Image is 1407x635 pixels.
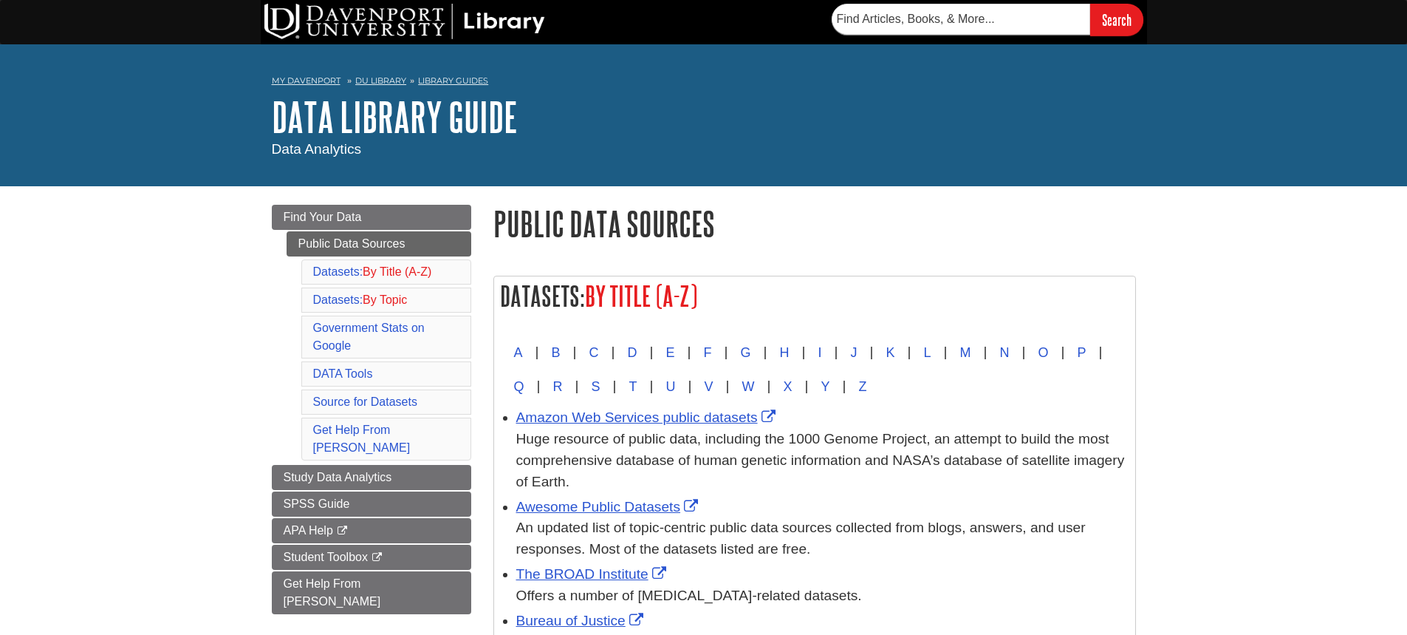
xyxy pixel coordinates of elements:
h1: Public Data Sources [493,205,1136,242]
button: H [767,336,801,370]
button: O [1025,336,1061,370]
div: An updated list of topic-centric public data sources collected from blogs, answers, and user resp... [516,517,1128,560]
img: DU Library [264,4,545,39]
button: I [805,336,834,370]
span: SPSS Guide [284,498,350,510]
a: SPSS Guide [272,492,471,517]
span: APA Help [284,524,333,537]
span: By Title (A-Z) [585,281,697,311]
span: Find Your Data [284,211,362,223]
a: DATA Library Guide [272,94,518,140]
button: B [539,336,573,370]
button: G [728,336,763,370]
i: This link opens in a new window [336,526,349,536]
a: Government Stats on Google [313,322,425,352]
a: Get Help From [PERSON_NAME] [313,424,411,454]
a: DATA Tools [313,367,373,380]
a: My Davenport [272,75,340,87]
div: | | | | | | | | | | | | | | | | | | | | | | | | | [501,336,1128,404]
button: C [577,336,612,370]
span: Data Analytics [272,141,362,157]
button: X [770,370,804,404]
input: Find Articles, Books, & More... [832,4,1090,35]
a: Awesome Public Datasets [516,499,702,515]
a: Bureau of Justice [516,613,647,628]
button: Z [846,370,879,404]
a: Find Your Data [272,205,471,230]
button: D [615,336,649,370]
button: L [911,336,943,370]
button: U [653,370,688,404]
span: By Topic [363,293,407,306]
button: S [578,370,612,404]
button: M [947,336,983,370]
button: R [541,370,575,404]
a: Datasets:By Topic [313,293,408,306]
button: T [616,370,649,404]
span: Study Data Analytics [284,471,392,483]
button: P [1064,336,1098,370]
span: Student Toolbox [284,551,368,563]
nav: breadcrumb [272,71,1136,95]
a: Student Toolbox [272,545,471,570]
a: Source for Datasets [313,395,417,408]
button: E [653,336,687,370]
h2: Datasets: [494,276,1135,316]
a: DU Library [355,75,406,86]
input: Search [1090,4,1143,35]
div: Huge resource of public data, including the 1000 Genome Project, an attempt to build the most com... [516,429,1128,492]
form: Searches DU Library's articles, books, and more [832,4,1143,35]
button: Y [808,370,842,404]
a: Study Data Analytics [272,465,471,490]
button: A [501,336,535,370]
a: Public Data Sources [287,231,471,257]
a: APA Help [272,518,471,543]
span: By Title (A-Z) [363,265,431,278]
button: N [987,336,1021,370]
a: The BROAD Institute [516,566,670,582]
button: F [691,336,724,370]
i: This link opens in a new window [371,553,383,563]
button: V [691,370,725,404]
a: Get Help From [PERSON_NAME] [272,571,471,614]
a: Amazon Web Services public datasets [516,410,779,425]
div: Guide Page Menu [272,205,471,614]
div: Offers a number of [MEDICAL_DATA]-related datasets. [516,585,1128,607]
span: Get Help From [PERSON_NAME] [284,577,381,608]
button: Q [501,370,537,404]
button: W [729,370,767,404]
button: J [838,336,869,370]
button: K [873,336,907,370]
a: Datasets:By Title (A-Z) [313,265,432,278]
a: Library Guides [418,75,488,86]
